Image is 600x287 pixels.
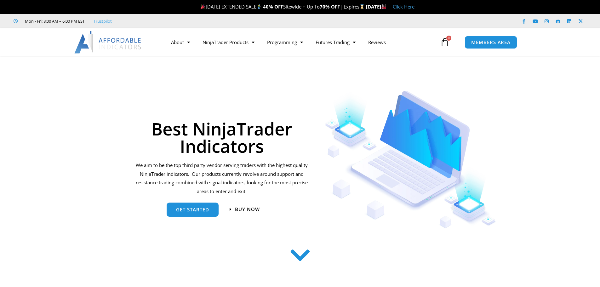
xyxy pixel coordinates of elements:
a: MEMBERS AREA [465,36,517,49]
strong: 70% OFF [320,3,340,10]
a: 0 [431,33,459,51]
img: ⌛ [360,4,364,9]
nav: Menu [165,35,439,49]
h1: Best NinjaTrader Indicators [135,120,309,155]
a: About [165,35,196,49]
span: [DATE] EXTENDED SALE Sitewide + Up To | Expires [199,3,366,10]
img: 🎉 [201,4,205,9]
a: Click Here [393,3,414,10]
img: LogoAI | Affordable Indicators – NinjaTrader [74,31,142,54]
a: Programming [261,35,309,49]
a: Buy now [230,207,260,212]
span: Mon - Fri: 8:00 AM – 6:00 PM EST [23,17,85,25]
strong: 40% OFF [263,3,283,10]
strong: [DATE] [366,3,386,10]
p: We aim to be the top third party vendor serving traders with the highest quality NinjaTrader indi... [135,161,309,196]
img: 🏭 [381,4,386,9]
span: Buy now [235,207,260,212]
span: MEMBERS AREA [471,40,511,45]
span: 0 [446,36,451,41]
a: Futures Trading [309,35,362,49]
span: get started [176,207,209,212]
a: get started [167,203,219,217]
a: NinjaTrader Products [196,35,261,49]
a: Reviews [362,35,392,49]
img: Indicators 1 | Affordable Indicators – NinjaTrader [325,91,496,228]
img: 🏌️‍♂️ [257,4,261,9]
a: Trustpilot [94,17,112,25]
